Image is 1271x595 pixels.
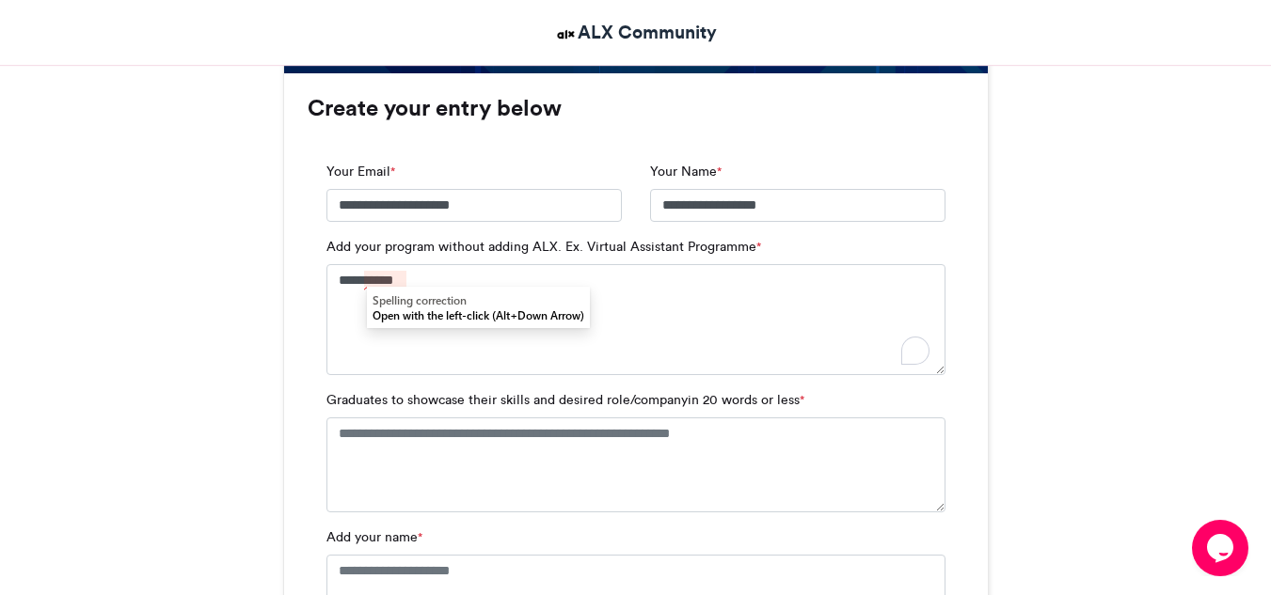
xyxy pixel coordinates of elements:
label: Graduates to showcase their skills and desired role/companyin 20 words or less [326,390,804,410]
iframe: chat widget [1192,520,1252,576]
textarea: To enrich screen reader interactions, please activate Accessibility in Grammarly extension settings [326,264,945,375]
label: Your Email [326,162,395,181]
label: Your Name [650,162,722,181]
h3: Create your entry below [308,97,964,119]
label: Add your name [326,527,422,547]
label: Add your program without adding ALX. Ex. Virtual Assistant Programme [326,237,761,257]
a: ALX Community [554,19,717,46]
img: ALX Community [554,23,578,46]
